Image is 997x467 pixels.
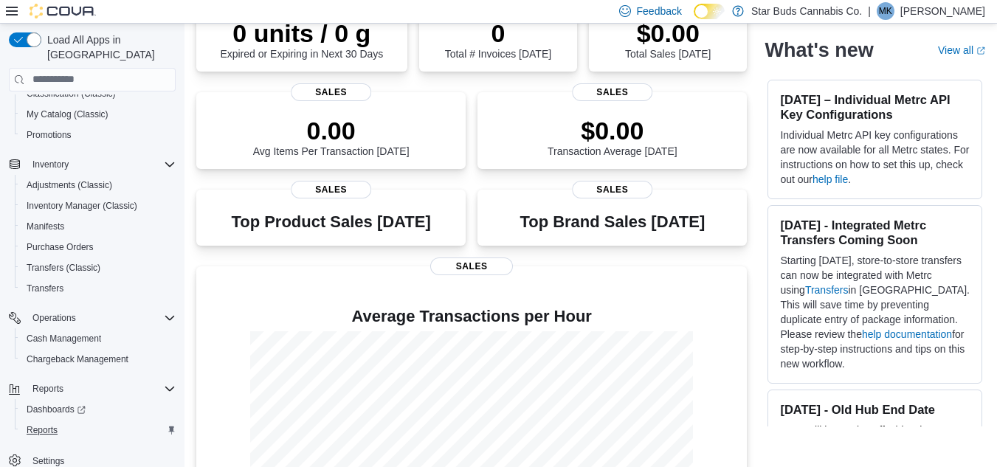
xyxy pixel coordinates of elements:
button: Chargeback Management [15,349,182,370]
span: Sales [291,181,372,198]
h4: Average Transactions per Hour [208,308,735,325]
a: Dashboards [15,399,182,420]
button: Transfers [15,278,182,299]
a: Classification (Classic) [21,85,122,103]
div: Expired or Expiring in Next 30 Days [220,18,383,60]
span: Manifests [21,218,176,235]
h3: [DATE] – Individual Metrc API Key Configurations [780,92,970,122]
div: Transaction Average [DATE] [548,116,677,157]
button: Inventory [27,156,75,173]
span: Sales [291,83,372,101]
span: Transfers (Classic) [27,262,100,274]
h3: Top Brand Sales [DATE] [520,213,705,231]
a: My Catalog (Classic) [21,105,114,123]
a: Transfers [21,280,69,297]
a: Adjustments (Classic) [21,176,118,194]
span: Transfers [21,280,176,297]
p: $0.00 [548,116,677,145]
span: Load All Apps in [GEOGRAPHIC_DATA] [41,32,176,62]
span: Transfers [27,283,63,294]
span: Inventory Manager (Classic) [21,197,176,215]
span: Promotions [27,129,72,141]
button: Transfers (Classic) [15,257,182,278]
button: Inventory [3,154,182,175]
button: Purchase Orders [15,237,182,257]
span: Classification (Classic) [21,85,176,103]
h2: What's new [765,38,873,62]
button: Reports [15,420,182,440]
div: Total Sales [DATE] [625,18,711,60]
span: My Catalog (Classic) [27,108,108,120]
p: Starting [DATE], store-to-store transfers can now be integrated with Metrc using in [GEOGRAPHIC_D... [780,253,970,371]
button: Classification (Classic) [15,83,182,104]
span: Reports [27,380,176,398]
a: help file [813,173,848,185]
button: Cash Management [15,328,182,349]
span: Transfers (Classic) [21,259,176,277]
h3: Top Product Sales [DATE] [231,213,430,231]
span: Adjustments (Classic) [27,179,112,191]
a: Manifests [21,218,70,235]
span: Adjustments (Classic) [21,176,176,194]
div: Total # Invoices [DATE] [445,18,551,60]
a: View allExternal link [938,44,985,56]
a: Transfers (Classic) [21,259,106,277]
button: My Catalog (Classic) [15,104,182,125]
img: Cova [30,4,96,18]
span: Manifests [27,221,64,232]
a: help documentation [862,328,952,340]
a: Dashboards [21,401,92,418]
span: Purchase Orders [21,238,176,256]
button: Manifests [15,216,182,237]
span: Purchase Orders [27,241,94,253]
input: Dark Mode [694,4,725,19]
span: MK [879,2,892,20]
a: Inventory Manager (Classic) [21,197,143,215]
span: Operations [32,312,76,324]
span: Dashboards [27,404,86,415]
span: Inventory [27,156,176,173]
span: Feedback [637,4,682,18]
button: Inventory Manager (Classic) [15,196,182,216]
h3: [DATE] - Old Hub End Date [780,402,970,417]
div: Avg Items Per Transaction [DATE] [253,116,410,157]
span: Chargeback Management [21,350,176,368]
a: Purchase Orders [21,238,100,256]
span: Reports [32,383,63,395]
button: Reports [27,380,69,398]
span: Sales [430,257,513,275]
p: Individual Metrc API key configurations are now available for all Metrc states. For instructions ... [780,128,970,187]
svg: External link [976,46,985,55]
p: | [868,2,871,20]
span: Inventory [32,159,69,170]
span: Chargeback Management [27,353,128,365]
button: Operations [3,308,182,328]
span: Classification (Classic) [27,88,116,100]
a: Chargeback Management [21,350,134,368]
span: Cash Management [27,333,101,345]
span: Reports [27,424,58,436]
button: Promotions [15,125,182,145]
span: My Catalog (Classic) [21,105,176,123]
span: Dashboards [21,401,176,418]
p: $0.00 [625,18,711,48]
p: 0 units / 0 g [220,18,383,48]
span: Settings [32,455,64,467]
p: [PERSON_NAME] [900,2,985,20]
span: Operations [27,309,176,327]
p: 0 [445,18,551,48]
p: 0.00 [253,116,410,145]
span: Inventory Manager (Classic) [27,200,137,212]
a: Promotions [21,126,77,144]
p: Star Buds Cannabis Co. [751,2,862,20]
a: Cash Management [21,330,107,347]
a: Reports [21,421,63,439]
div: Megan Keith [877,2,894,20]
h3: [DATE] - Integrated Metrc Transfers Coming Soon [780,218,970,247]
button: Adjustments (Classic) [15,175,182,196]
button: Reports [3,378,182,399]
span: Reports [21,421,176,439]
span: Sales [572,83,653,101]
a: Transfers [805,284,849,296]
